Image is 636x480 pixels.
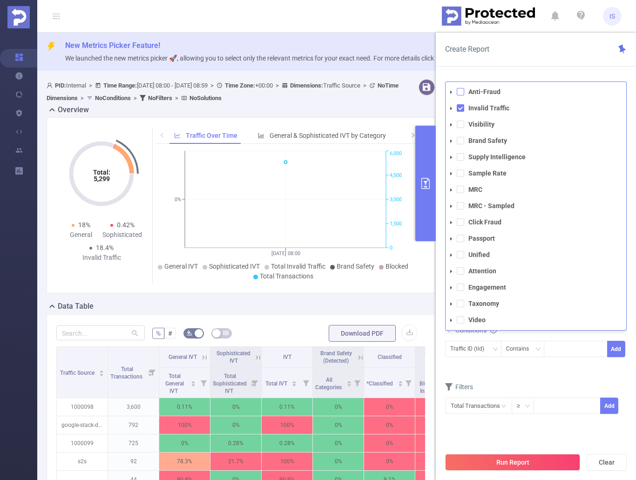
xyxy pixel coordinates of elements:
[159,132,165,138] i: icon: left
[86,82,95,89] span: >
[449,285,453,290] i: icon: caret-down
[213,373,247,394] span: Total Sophisticated IVT
[364,453,415,470] p: 0%
[313,416,364,434] p: 0%
[55,82,66,89] b: PID:
[156,330,161,337] span: %
[270,132,386,139] span: General & Sophisticated IVT by Category
[60,230,101,240] div: General
[262,434,312,452] p: 0.28%
[449,171,453,176] i: icon: caret-down
[262,453,312,470] p: 100%
[449,237,453,241] i: icon: caret-down
[600,398,618,414] button: Add
[468,316,486,324] strong: Video
[172,95,181,101] span: >
[57,434,108,452] p: 1000099
[99,369,104,374] div: Sort
[271,250,300,257] tspan: [DATE] 08:00
[292,383,297,385] i: icon: caret-down
[449,204,453,209] i: icon: caret-down
[292,379,297,382] i: icon: caret-up
[283,354,291,360] span: IVT
[223,330,229,336] i: icon: table
[57,416,108,434] p: google-stack-driver-checks
[346,379,352,382] i: icon: caret-up
[346,379,352,385] div: Sort
[468,218,501,226] strong: Click Fraud
[108,398,159,416] p: 3,600
[398,379,403,382] i: icon: caret-up
[108,453,159,470] p: 92
[290,82,360,89] span: Traffic Source
[299,368,312,398] i: Filter menu
[449,188,453,192] i: icon: caret-down
[364,416,415,434] p: 0%
[60,370,96,376] span: Traffic Source
[169,354,197,360] span: General IVT
[449,302,453,306] i: icon: caret-down
[99,369,104,372] i: icon: caret-up
[468,300,499,307] strong: Taxonomy
[291,379,297,385] div: Sort
[271,263,325,270] span: Total Invalid Traffic
[101,230,143,240] div: Sophisticated
[78,95,87,101] span: >
[7,6,30,28] img: Protected Media
[159,416,210,434] p: 100%
[273,82,282,89] span: >
[506,341,535,357] div: Contains
[468,153,526,161] strong: Supply Intelligence
[81,253,122,263] div: Invalid Traffic
[402,368,415,398] i: Filter menu
[210,434,261,452] p: 0.28%
[174,132,181,139] i: icon: line-chart
[313,453,364,470] p: 0%
[337,263,374,270] span: Brand Safety
[210,453,261,470] p: 21.7%
[415,416,466,434] p: 0%
[415,398,466,416] p: 0%
[445,45,489,54] span: Create Report
[449,155,453,160] i: icon: caret-down
[468,202,514,210] strong: MRC - Sampled
[449,220,453,225] i: icon: caret-down
[468,121,494,128] strong: Visibility
[146,347,159,398] i: Filter menu
[265,380,289,387] span: Total IVT
[525,403,530,410] i: icon: down
[164,263,198,270] span: General IVT
[191,383,196,385] i: icon: caret-down
[313,398,364,416] p: 0%
[468,137,507,144] strong: Brand Safety
[468,88,501,95] strong: Anti-Fraud
[159,434,210,452] p: 0%
[225,82,255,89] b: Time Zone:
[108,416,159,434] p: 792
[258,132,264,139] i: icon: bar-chart
[95,95,131,101] b: No Conditions
[57,453,108,470] p: s2s
[390,245,392,251] tspan: 0
[47,82,399,101] span: Internal [DATE] 08:00 - [DATE] 08:59 +00:00
[320,350,352,364] span: Brand Safety (Detected)
[262,416,312,434] p: 100%
[378,354,402,360] span: Classified
[390,221,402,227] tspan: 1,500
[364,398,415,416] p: 0%
[366,380,394,387] span: *Classified
[290,82,323,89] b: Dimensions :
[165,373,184,394] span: Total General IVT
[209,263,260,270] span: Sophisticated IVT
[313,434,364,452] p: 0%
[415,434,466,452] p: 0%
[175,196,181,203] tspan: 0%
[47,42,56,51] i: icon: thunderbolt
[117,221,135,229] span: 0.42%
[262,398,312,416] p: 0.11%
[390,151,402,157] tspan: 6,000
[248,368,261,398] i: Filter menu
[410,132,416,138] i: icon: right
[210,416,261,434] p: 0%
[197,368,210,398] i: Filter menu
